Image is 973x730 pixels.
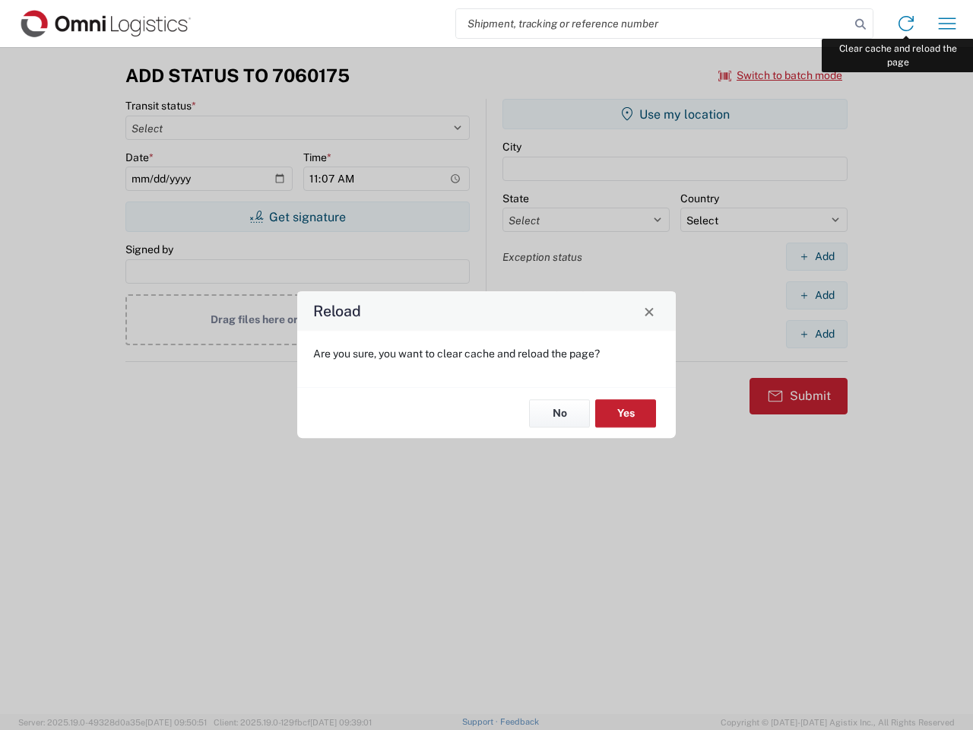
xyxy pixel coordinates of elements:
button: No [529,399,590,427]
input: Shipment, tracking or reference number [456,9,850,38]
h4: Reload [313,300,361,322]
button: Yes [595,399,656,427]
button: Close [639,300,660,322]
p: Are you sure, you want to clear cache and reload the page? [313,347,660,360]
